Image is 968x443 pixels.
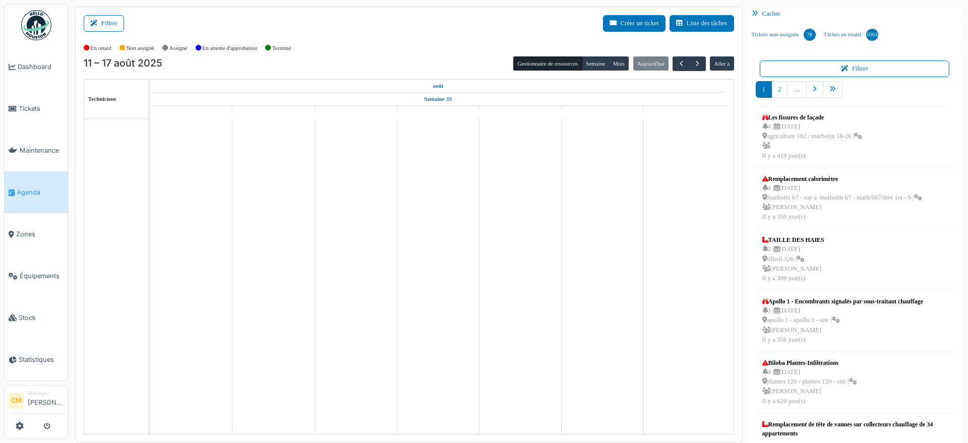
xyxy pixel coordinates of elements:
[771,81,788,98] a: 2
[748,7,962,21] div: Cacher
[509,106,531,118] a: 15 août 2025
[180,106,202,118] a: 11 août 2025
[582,56,610,71] button: Semaine
[344,106,367,118] a: 13 août 2025
[762,306,923,345] div: 3 | [DATE] apollo 1 - apollo 1 - site | [PERSON_NAME] Il y a 356 jour(s)
[762,235,824,244] div: TAILLE DES HAIES
[513,56,582,71] button: Gestionnaire de ressources
[5,297,68,339] a: Stock
[762,122,863,161] div: 4 | [DATE] agriculture 182 / marbotin 18-26 | Il y a 419 jour(s)
[760,294,926,347] a: Apollo 1 - Encombrants signalés par sous-traitant chauffage 3 |[DATE] apollo 1 - apollo 1 - site ...
[609,56,629,71] button: Mois
[674,106,696,118] a: 17 août 2025
[762,174,923,183] div: Remplacement calorimètre
[16,229,64,239] span: Zones
[5,46,68,88] a: Dashboard
[760,60,950,77] button: Filtrer
[272,44,291,52] label: Terminé
[787,81,807,98] a: …
[866,29,878,41] div: 1063
[591,106,614,118] a: 16 août 2025
[820,21,882,48] a: Tâches en retard
[5,339,68,381] a: Statistiques
[9,390,64,414] a: CM Manager[PERSON_NAME]
[760,110,865,163] a: Les fissures de façade 4 |[DATE] agriculture 182 / marbotin 18-26 | Il y a 419 jour(s)
[756,81,772,98] a: 1
[84,57,162,70] h2: 11 – 17 août 2025
[28,390,64,411] li: [PERSON_NAME]
[762,367,857,406] div: 4 | [DATE] plantes 120 - plantes 120 - site | [PERSON_NAME] Il y a 629 jour(s)
[760,356,860,409] a: Biloba Plantes-Infiltrations 4 |[DATE] plantes 120 - plantes 120 - site | [PERSON_NAME]Il y a 629...
[804,29,816,41] div: 78
[262,106,286,118] a: 12 août 2025
[633,56,669,71] button: Aujourd'hui
[84,15,124,32] button: Filtrer
[19,104,64,113] span: Tickets
[673,56,689,71] button: Précédent
[202,44,257,52] label: En attente d'approbation
[762,420,947,438] div: Remplacement de tête de vannes sur collecteurs chauffage de 34 appartements
[127,44,154,52] label: Non assigné
[710,56,734,71] button: Aller à
[760,172,925,225] a: Remplacement calorimètre 4 |[DATE] marbotin 67 - rue a. marbotin 67 - marb/067/004 1er - b | [PER...
[762,113,863,122] div: Les fissures de façade
[18,62,64,72] span: Dashboard
[169,44,188,52] label: Assigné
[19,313,64,323] span: Stock
[762,297,923,306] div: Apollo 1 - Encombrants signalés par sous-traitant chauffage
[9,393,24,408] li: CM
[422,93,454,105] a: Semaine 33
[603,15,665,32] button: Créer un ticket
[762,244,824,283] div: 2 | [DATE] tilleul 326 | [PERSON_NAME] Il y a 398 jour(s)
[19,355,64,364] span: Statistiques
[21,10,51,40] img: Badge_color-CXgf-gQk.svg
[670,15,734,32] button: Liste des tâches
[430,80,446,92] a: 11 août 2025
[5,130,68,171] a: Maintenance
[20,271,64,281] span: Équipements
[5,213,68,255] a: Zones
[5,171,68,213] a: Agenda
[88,96,116,102] span: Techniciens
[756,81,954,106] nav: pager
[689,56,706,71] button: Suivant
[17,187,64,197] span: Agenda
[5,88,68,130] a: Tickets
[762,183,923,222] div: 4 | [DATE] marbotin 67 - rue a. marbotin 67 - marb/067/004 1er - b | [PERSON_NAME] Il y a 359 jou...
[91,44,111,52] label: En retard
[5,255,68,297] a: Équipements
[20,146,64,155] span: Maintenance
[28,390,64,397] div: Manager
[428,106,449,118] a: 14 août 2025
[748,21,820,48] a: Tickets non-assignés
[762,358,857,367] div: Biloba Plantes-Infiltrations
[760,233,827,286] a: TAILLE DES HAIES 2 |[DATE] tilleul 326 | [PERSON_NAME]Il y a 398 jour(s)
